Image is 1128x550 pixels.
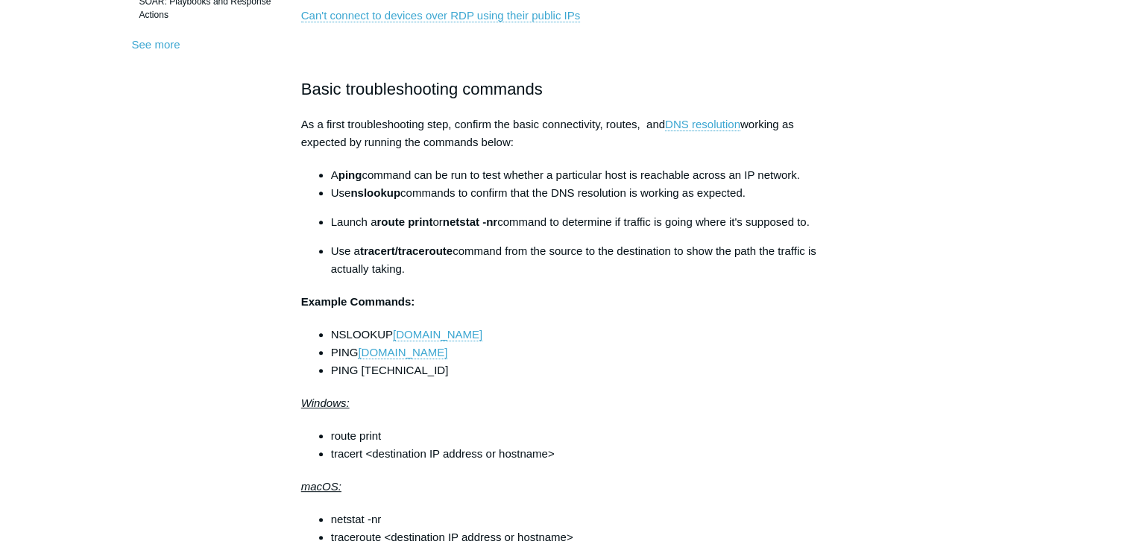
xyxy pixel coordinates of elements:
p: Launch a or command to determine if traffic is going where it's supposed to. [331,213,828,231]
li: netstat -nr [331,511,828,528]
strong: netstat -nr [443,215,497,228]
strong: route print [376,215,432,228]
li: traceroute <destination IP address or hostname> [331,528,828,546]
a: [DOMAIN_NAME] [358,346,447,359]
p: Use a command from the source to the destination to show the path the traffic is actually taking. [331,242,828,278]
a: [DOMAIN_NAME] [393,328,482,341]
li: NSLOOKUP [331,326,828,344]
a: See more [132,38,180,51]
p: As a first troubleshooting step, confirm the basic connectivity, routes, and working as expected ... [301,116,828,151]
li: Use commands to confirm that the DNS resolution is working as expected. [331,184,828,202]
li: PING [331,344,828,361]
strong: nslookup [350,186,400,199]
a: Can't connect to devices over RDP using their public IPs [301,9,580,22]
h2: Basic troubleshooting commands [301,76,828,102]
a: DNS resolution [665,118,740,131]
li: route print [331,427,828,445]
li: A command can be run to test whether a particular host is reachable across an IP network. [331,166,828,184]
strong: ping [338,168,362,181]
li: tracert <destination IP address or hostname> [331,445,828,463]
em: macOS: [301,480,341,493]
em: Windows: [301,396,350,409]
strong: tracert/traceroute [360,244,453,257]
li: PING [TECHNICAL_ID] [331,361,828,379]
strong: Example Commands: [301,295,415,308]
